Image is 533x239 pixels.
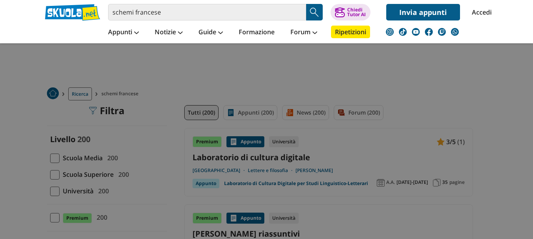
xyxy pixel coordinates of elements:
a: Guide [196,26,225,40]
a: Appunti [106,26,141,40]
img: facebook [425,28,433,36]
div: Chiedi Tutor AI [347,7,366,17]
a: Invia appunti [386,4,460,20]
a: Forum [288,26,319,40]
button: ChiediTutor AI [331,4,370,20]
img: twitch [438,28,446,36]
a: Ripetizioni [331,26,370,38]
img: Cerca appunti, riassunti o versioni [309,6,320,18]
a: Notizie [153,26,185,40]
img: youtube [412,28,420,36]
img: tiktok [399,28,407,36]
img: instagram [386,28,394,36]
img: WhatsApp [451,28,459,36]
input: Cerca appunti, riassunti o versioni [108,4,306,20]
a: Formazione [237,26,277,40]
a: Accedi [472,4,488,20]
button: Search Button [306,4,323,20]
